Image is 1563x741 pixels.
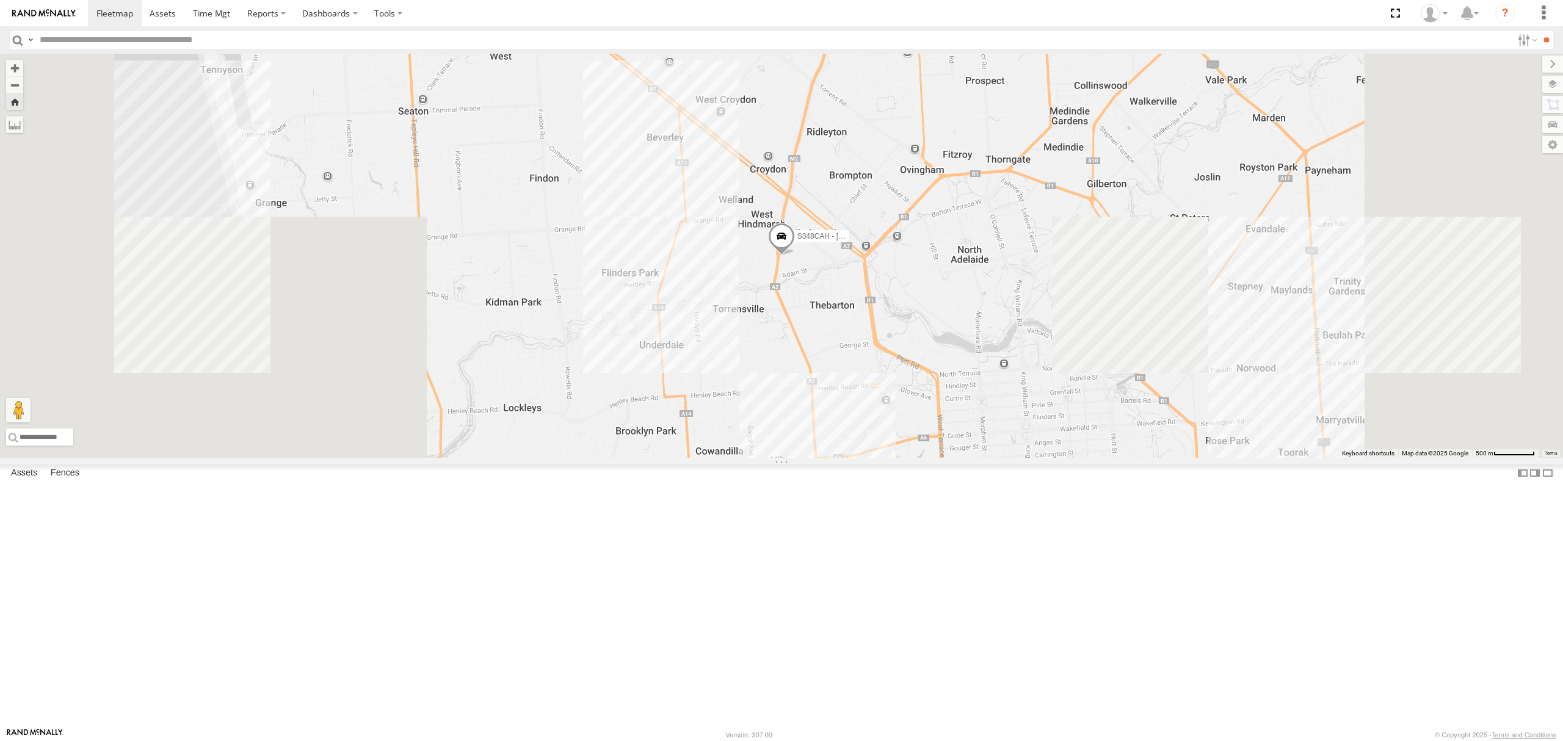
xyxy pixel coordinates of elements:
label: Dock Summary Table to the Left [1517,464,1529,482]
label: Dock Summary Table to the Right [1529,464,1541,482]
span: 500 m [1476,450,1493,457]
label: Map Settings [1542,136,1563,153]
span: S348CAH - [PERSON_NAME] [797,232,897,240]
label: Fences [45,464,85,482]
label: Measure [6,116,23,133]
i: ? [1495,4,1515,23]
a: Terms (opens in new tab) [1545,451,1558,456]
button: Zoom out [6,76,23,93]
button: Keyboard shortcuts [1342,449,1394,458]
label: Hide Summary Table [1542,464,1554,482]
span: Map data ©2025 Google [1402,450,1468,457]
label: Search Filter Options [1513,31,1539,49]
label: Assets [5,464,43,482]
div: Version: 307.00 [726,731,772,739]
img: rand-logo.svg [12,9,76,18]
div: Peter Lu [1416,4,1452,23]
button: Map Scale: 500 m per 64 pixels [1472,449,1539,458]
a: Visit our Website [7,729,63,741]
button: Drag Pegman onto the map to open Street View [6,398,31,422]
a: Terms and Conditions [1492,731,1556,739]
button: Zoom in [6,60,23,76]
button: Zoom Home [6,93,23,110]
div: © Copyright 2025 - [1435,731,1556,739]
label: Search Query [26,31,35,49]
